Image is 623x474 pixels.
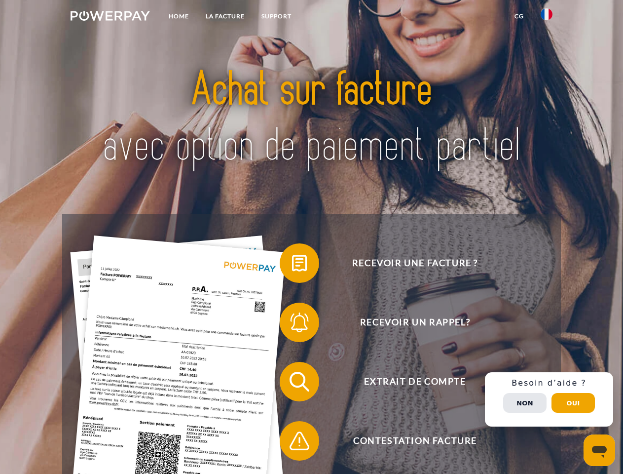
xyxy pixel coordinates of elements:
img: title-powerpay_fr.svg [94,47,529,189]
img: qb_bill.svg [287,251,312,276]
img: fr [541,8,552,20]
img: qb_bell.svg [287,310,312,335]
span: Recevoir une facture ? [294,243,536,283]
button: Recevoir un rappel? [280,303,536,342]
iframe: Bouton de lancement de la fenêtre de messagerie [584,434,615,466]
div: Schnellhilfe [485,372,613,427]
span: Extrait de compte [294,362,536,401]
span: Recevoir un rappel? [294,303,536,342]
button: Recevoir une facture ? [280,243,536,283]
button: Non [503,393,547,413]
button: Oui [551,393,595,413]
a: LA FACTURE [197,7,253,25]
a: Home [160,7,197,25]
img: logo-powerpay-white.svg [71,11,150,21]
a: Support [253,7,300,25]
span: Contestation Facture [294,421,536,461]
a: CG [506,7,532,25]
button: Extrait de compte [280,362,536,401]
button: Contestation Facture [280,421,536,461]
img: qb_warning.svg [287,429,312,453]
h3: Besoin d’aide ? [491,378,607,388]
img: qb_search.svg [287,369,312,394]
